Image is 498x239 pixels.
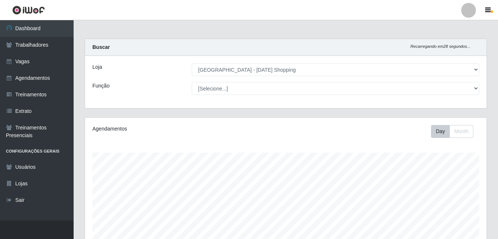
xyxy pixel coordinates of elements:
[12,6,45,15] img: CoreUI Logo
[92,125,247,133] div: Agendamentos
[92,82,110,90] label: Função
[410,44,470,49] i: Recarregando em 28 segundos...
[449,125,473,138] button: Month
[92,44,110,50] strong: Buscar
[431,125,473,138] div: First group
[92,63,102,71] label: Loja
[431,125,450,138] button: Day
[431,125,479,138] div: Toolbar with button groups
